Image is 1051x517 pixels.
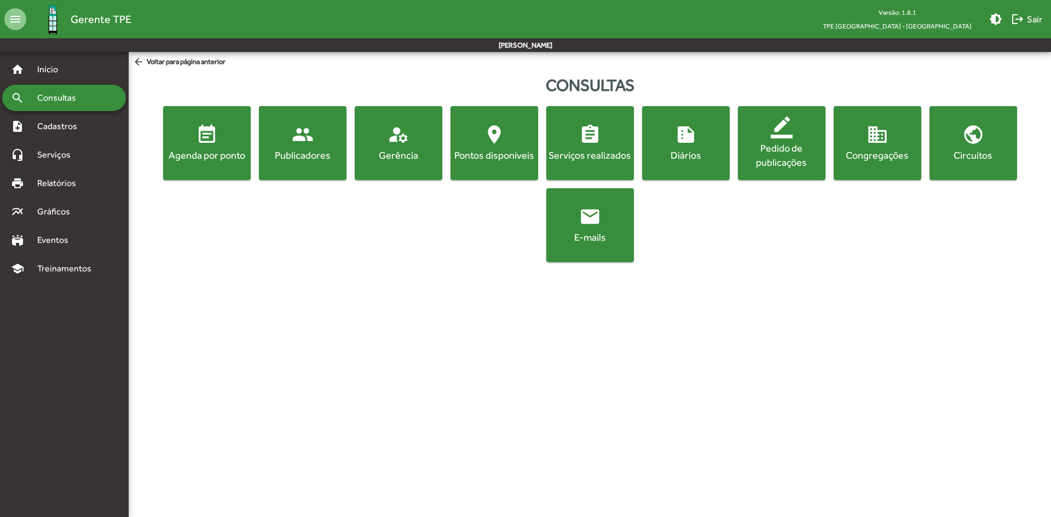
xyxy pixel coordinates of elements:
[4,8,26,30] mat-icon: menu
[740,142,823,169] div: Pedido de publicações
[35,2,71,37] img: Logo
[196,124,218,146] mat-icon: event_note
[71,10,131,28] span: Gerente TPE
[11,205,24,218] mat-icon: multiline_chart
[867,124,888,146] mat-icon: domain
[546,106,634,180] button: Serviços realizados
[163,106,251,180] button: Agenda por ponto
[548,148,632,162] div: Serviços realizados
[11,91,24,104] mat-icon: search
[836,148,919,162] div: Congregações
[771,117,793,139] mat-icon: border_color
[11,177,24,190] mat-icon: print
[1011,9,1042,29] span: Sair
[989,13,1002,26] mat-icon: brightness_medium
[814,5,980,19] div: Versão: 1.8.1
[31,91,90,104] span: Consultas
[738,106,825,180] button: Pedido de publicações
[31,120,91,133] span: Cadastros
[11,234,24,247] mat-icon: stadium
[165,148,249,162] div: Agenda por ponto
[932,148,1015,162] div: Circuitos
[31,262,105,275] span: Treinamentos
[451,106,538,180] button: Pontos disponíveis
[129,73,1051,97] div: Consultas
[834,106,921,180] button: Congregações
[11,120,24,133] mat-icon: note_add
[388,124,409,146] mat-icon: manage_accounts
[261,148,344,162] div: Publicadores
[1007,9,1047,29] button: Sair
[357,148,440,162] div: Gerência
[292,124,314,146] mat-icon: people
[31,205,85,218] span: Gráficos
[642,106,730,180] button: Diários
[962,124,984,146] mat-icon: public
[814,19,980,33] span: TPE [GEOGRAPHIC_DATA] - [GEOGRAPHIC_DATA]
[26,2,131,37] a: Gerente TPE
[929,106,1017,180] button: Circuitos
[579,206,601,228] mat-icon: email
[579,124,601,146] mat-icon: assignment
[548,230,632,244] div: E-mails
[31,234,83,247] span: Eventos
[31,63,74,76] span: Início
[355,106,442,180] button: Gerência
[644,148,727,162] div: Diários
[31,177,90,190] span: Relatórios
[453,148,536,162] div: Pontos disponíveis
[133,56,226,68] span: Voltar para página anterior
[259,106,347,180] button: Publicadores
[483,124,505,146] mat-icon: location_on
[31,148,85,161] span: Serviços
[11,148,24,161] mat-icon: headset_mic
[546,188,634,262] button: E-mails
[133,56,147,68] mat-icon: arrow_back
[11,262,24,275] mat-icon: school
[1011,13,1024,26] mat-icon: logout
[11,63,24,76] mat-icon: home
[675,124,697,146] mat-icon: summarize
